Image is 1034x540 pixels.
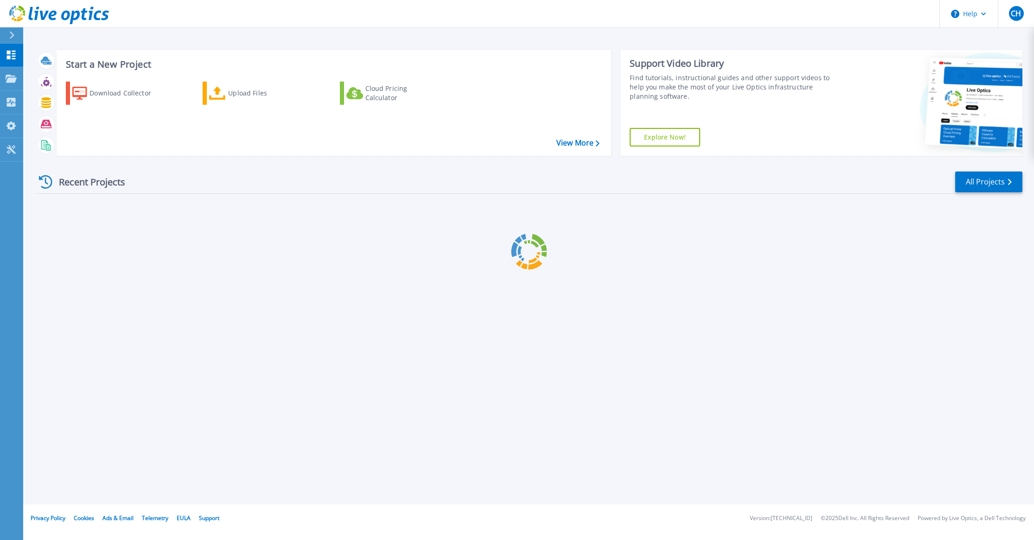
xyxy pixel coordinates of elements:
[1011,10,1021,17] span: CH
[66,82,169,105] a: Download Collector
[31,514,65,522] a: Privacy Policy
[102,514,134,522] a: Ads & Email
[228,84,302,102] div: Upload Files
[821,515,909,521] li: © 2025 Dell Inc. All Rights Reserved
[66,59,599,70] h3: Start a New Project
[955,172,1022,192] a: All Projects
[556,139,600,147] a: View More
[918,515,1026,521] li: Powered by Live Optics, a Dell Technology
[630,73,836,101] div: Find tutorials, instructional guides and other support videos to help you make the most of your L...
[177,514,191,522] a: EULA
[142,514,168,522] a: Telemetry
[74,514,94,522] a: Cookies
[199,514,219,522] a: Support
[630,128,700,146] a: Explore Now!
[365,84,440,102] div: Cloud Pricing Calculator
[203,82,306,105] a: Upload Files
[630,57,836,70] div: Support Video Library
[89,84,164,102] div: Download Collector
[36,171,138,193] div: Recent Projects
[340,82,443,105] a: Cloud Pricing Calculator
[750,515,812,521] li: Version: [TECHNICAL_ID]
